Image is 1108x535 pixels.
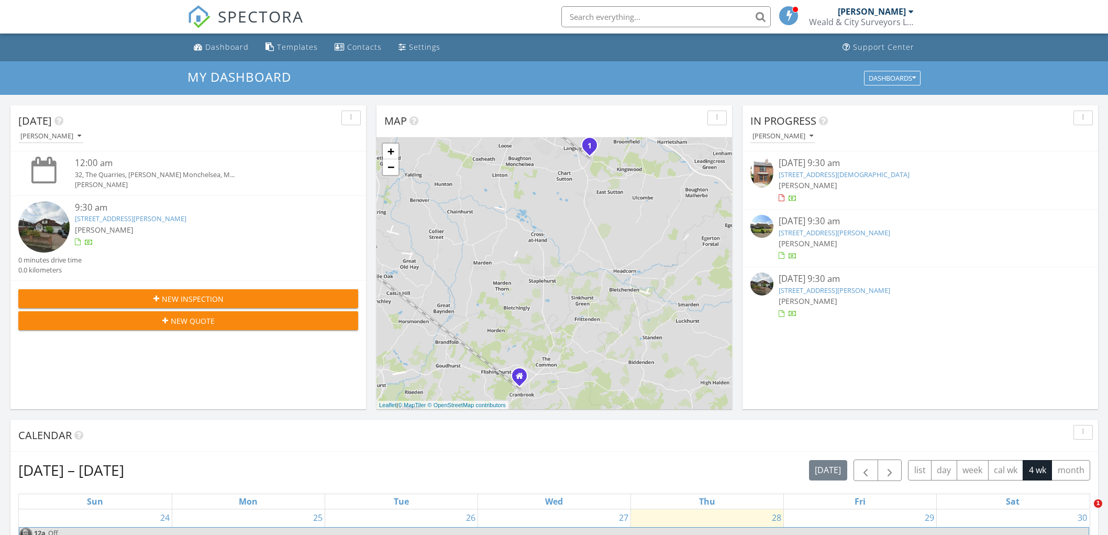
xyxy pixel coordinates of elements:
a: Zoom out [383,159,398,175]
span: Map [384,114,407,128]
button: [PERSON_NAME] [750,129,815,144]
button: day [931,460,957,481]
div: 32, The Quarries, [PERSON_NAME] Monchelsea, M... [75,170,330,180]
h2: [DATE] – [DATE] [18,460,124,481]
div: [PERSON_NAME] [20,133,81,140]
div: [PERSON_NAME] [838,6,906,17]
a: [STREET_ADDRESS][PERSON_NAME] [779,228,890,237]
span: [DATE] [18,114,52,128]
a: 9:30 am [STREET_ADDRESS][PERSON_NAME] [PERSON_NAME] 0 minutes drive time 0.0 kilometers [18,201,358,276]
div: [PERSON_NAME] [752,133,813,140]
span: SPECTORA [218,5,304,27]
a: Zoom in [383,144,398,159]
button: [DATE] [809,460,847,481]
a: [DATE] 9:30 am [STREET_ADDRESS][DEMOGRAPHIC_DATA] [PERSON_NAME] [750,157,1090,203]
span: New Inspection [162,293,224,304]
button: [PERSON_NAME] [18,129,83,144]
span: Calendar [18,428,72,442]
img: streetview [750,215,773,238]
span: [PERSON_NAME] [779,238,837,248]
a: Monday [237,494,260,509]
div: 9:30 am [75,201,330,214]
a: Go to August 24, 2025 [158,509,172,526]
a: Settings [394,38,445,57]
a: Go to August 29, 2025 [923,509,936,526]
a: Wednesday [543,494,565,509]
span: In Progress [750,114,816,128]
span: [PERSON_NAME] [75,225,134,235]
a: Tuesday [392,494,411,509]
button: list [908,460,932,481]
a: Go to August 25, 2025 [311,509,325,526]
a: Go to August 28, 2025 [770,509,783,526]
img: 9286403%2Fcover_photos%2FgTCaQkEreGUZwNcAEEzz%2Fsmall.jpeg [750,157,773,188]
button: Next [878,460,902,481]
a: [DATE] 9:30 am [STREET_ADDRESS][PERSON_NAME] [PERSON_NAME] [750,215,1090,261]
button: New Quote [18,311,358,330]
a: Go to August 27, 2025 [617,509,630,526]
div: Weald & City Surveyors Limited [809,17,914,27]
a: [DATE] 9:30 am [STREET_ADDRESS][PERSON_NAME] [PERSON_NAME] [750,272,1090,319]
div: [DATE] 9:30 am [779,157,1062,170]
span: [PERSON_NAME] [779,180,837,190]
div: Dashboards [869,74,916,82]
a: Sunday [85,494,105,509]
button: cal wk [988,460,1024,481]
button: Dashboards [864,71,921,85]
a: Support Center [838,38,918,57]
button: 4 wk [1023,460,1052,481]
span: My Dashboard [187,68,291,85]
button: month [1051,460,1090,481]
div: | [376,401,508,410]
div: Settings [409,42,440,52]
button: Previous [854,460,878,481]
img: streetview [18,201,70,253]
i: 1 [588,143,592,150]
div: 5 Heath Road , Langley, Maidstone, Kent ME17 3LH [590,145,596,151]
img: The Best Home Inspection Software - Spectora [187,5,210,28]
a: Contacts [330,38,386,57]
a: [STREET_ADDRESS][PERSON_NAME] [75,214,186,223]
div: Contacts [347,42,382,52]
img: streetview [750,272,773,296]
a: SPECTORA [187,14,304,36]
div: 12:00 am [75,157,330,170]
div: Support Center [853,42,914,52]
a: Saturday [1004,494,1022,509]
span: [PERSON_NAME] [779,296,837,306]
a: Leaflet [379,402,396,408]
div: 0.0 kilometers [18,265,82,275]
a: Friday [852,494,868,509]
a: © MapTiler [398,402,426,408]
a: © OpenStreetMap contributors [428,402,506,408]
span: 1 [1094,499,1102,508]
a: Go to August 26, 2025 [464,509,478,526]
a: [STREET_ADDRESS][DEMOGRAPHIC_DATA] [779,170,910,179]
div: Dashboard [205,42,249,52]
input: Search everything... [561,6,771,27]
a: Thursday [697,494,717,509]
button: New Inspection [18,289,358,308]
a: Templates [261,38,322,57]
span: New Quote [171,315,215,326]
iframe: Intercom live chat [1072,499,1098,525]
div: Templates [277,42,318,52]
div: [PERSON_NAME] [75,180,330,190]
a: [STREET_ADDRESS][PERSON_NAME] [779,286,890,295]
a: Dashboard [190,38,253,57]
div: [DATE] 9:30 am [779,215,1062,228]
div: Walnut Tree House, Angley Road, Cranbrook ENG TN17 2PL [519,376,526,382]
div: 0 minutes drive time [18,255,82,265]
button: week [957,460,989,481]
div: [DATE] 9:30 am [779,272,1062,286]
